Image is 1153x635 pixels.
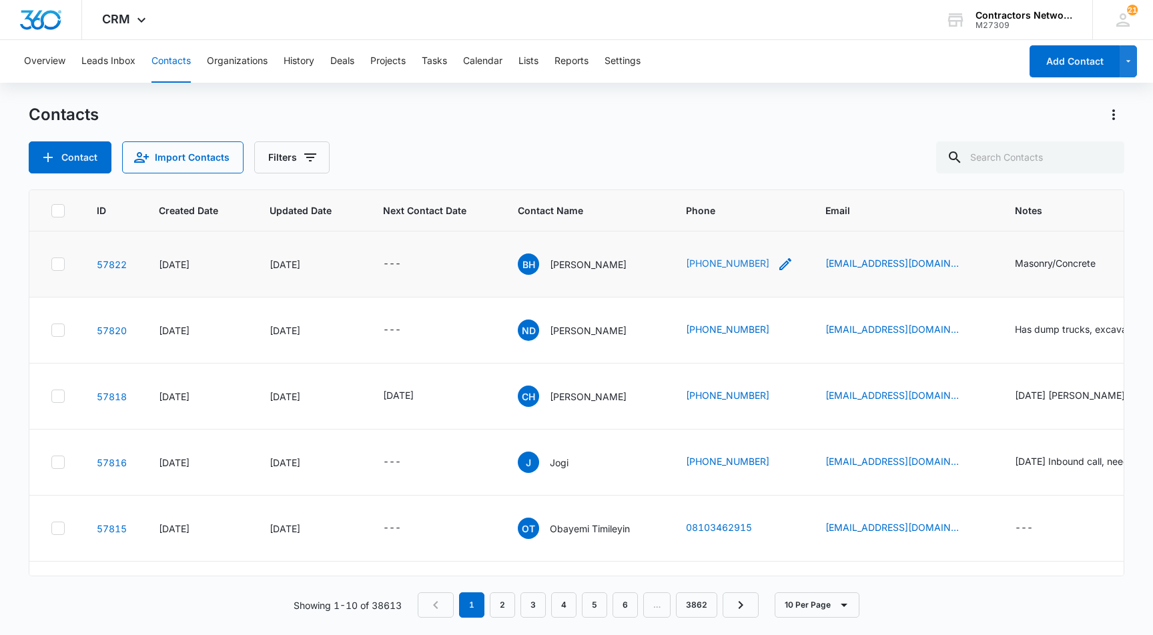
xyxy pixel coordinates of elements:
div: Phone - (630) 687-0702 - Select to Edit Field [686,454,793,470]
span: J [518,452,539,473]
div: [DATE] [270,522,351,536]
button: History [284,40,314,83]
div: account name [976,10,1073,21]
div: --- [383,520,401,536]
a: [EMAIL_ADDRESS][DOMAIN_NAME] [825,388,959,402]
span: Contact Name [518,203,635,217]
div: --- [383,322,401,338]
a: [PHONE_NUMBER] [686,256,769,270]
button: Deals [330,40,354,83]
a: [PHONE_NUMBER] [686,322,769,336]
a: Page 3862 [676,592,717,618]
div: [DATE] [270,456,351,470]
button: Overview [24,40,65,83]
div: [DATE] [159,257,238,271]
div: Email - bnhworks@gmail.com - Select to Edit Field [825,256,983,272]
span: Phone [686,203,774,217]
button: Organizations [207,40,268,83]
div: Masonry/Concrete [1015,256,1096,270]
div: Next Contact Date - - Select to Edit Field [383,256,425,272]
div: [DATE] [159,324,238,338]
div: [DATE] [159,456,238,470]
h1: Contacts [29,105,99,125]
button: Add Contact [29,141,111,173]
div: Email - jogimakhija@gmail.com - Select to Edit Field [825,454,983,470]
p: Showing 1-10 of 38613 [294,598,402,612]
div: Contact Name - Obayemi Timileyin - Select to Edit Field [518,518,654,539]
div: Email - probinrolloffsolutions@gmail.com - Select to Edit Field [825,322,983,338]
span: Email [825,203,964,217]
div: Contact Name - Boris Hernandez - Select to Edit Field [518,253,651,275]
div: --- [1015,520,1033,536]
span: ND [518,320,539,341]
div: [DATE] [270,324,351,338]
div: Phone - (712) 320-0568 - Select to Edit Field [686,388,793,404]
span: BH [518,253,539,275]
button: 10 Per Page [775,592,859,618]
div: [DATE] Inbound call, needs to file a lien [STREET_ADDRESS], over $50K. Forms emailed. [1015,454,1148,468]
a: Page 5 [582,592,607,618]
a: Page 2 [490,592,515,618]
span: OT [518,518,539,539]
button: Add Contact [1030,45,1120,77]
span: Created Date [159,203,218,217]
div: Contact Name - Natasha Daughtery - Select to Edit Field [518,320,651,341]
a: Page 6 [613,592,638,618]
div: Phone - (618) 364-7867 - Select to Edit Field [686,322,793,338]
div: Notes - Masonry/Concrete - Select to Edit Field [1015,256,1120,272]
a: [PHONE_NUMBER] [686,454,769,468]
p: [PERSON_NAME] [550,390,627,404]
button: Lists [518,40,538,83]
div: [DATE] [270,257,351,271]
div: Notes - - Select to Edit Field [1015,520,1057,536]
div: Next Contact Date - - Select to Edit Field [383,454,425,470]
a: Navigate to contact details page for Boris Hernandez [97,259,127,270]
nav: Pagination [418,592,759,618]
span: 21 [1127,5,1138,15]
button: Filters [254,141,330,173]
span: Updated Date [270,203,332,217]
a: Page 3 [520,592,546,618]
div: Next Contact Date - 1759104000 - Select to Edit Field [383,388,438,404]
span: CRM [102,12,130,26]
button: Reports [554,40,589,83]
div: Next Contact Date - - Select to Edit Field [383,520,425,536]
a: [EMAIL_ADDRESS][DOMAIN_NAME] [825,520,959,534]
a: 08103462915 [686,520,752,534]
div: --- [383,256,401,272]
button: Tasks [422,40,447,83]
div: Email - agudamarvelous0@gmail.com - Select to Edit Field [825,520,983,536]
div: [DATE] [270,390,351,404]
p: [PERSON_NAME] [550,257,627,271]
a: Navigate to contact details page for Natasha Daughtery [97,325,127,336]
em: 1 [459,592,484,618]
div: [DATE] [159,390,238,404]
a: [PHONE_NUMBER] [686,388,769,402]
a: [EMAIL_ADDRESS][DOMAIN_NAME] [825,322,959,336]
div: [DATE] [159,522,238,536]
a: Navigate to contact details page for Jogi [97,457,127,468]
p: Jogi [550,456,568,470]
a: [EMAIL_ADDRESS][DOMAIN_NAME] [825,256,959,270]
button: Import Contacts [122,141,244,173]
div: notifications count [1127,5,1138,15]
a: Page 4 [551,592,576,618]
button: Leads Inbox [81,40,135,83]
div: Email - legacyclaims@outlook.com - Select to Edit Field [825,388,983,404]
div: Contact Name - Cody Hudspeth - Select to Edit Field [518,386,651,407]
a: Navigate to contact details page for Cody Hudspeth [97,391,127,402]
input: Search Contacts [936,141,1124,173]
div: account id [976,21,1073,30]
div: Phone - 08103462915 - Select to Edit Field [686,520,776,536]
a: [EMAIL_ADDRESS][DOMAIN_NAME] [825,454,959,468]
p: Obayemi Timileyin [550,522,630,536]
button: Projects [370,40,406,83]
div: --- [383,454,401,470]
button: Actions [1103,104,1124,125]
div: Contact Name - Jogi - Select to Edit Field [518,452,593,473]
a: Navigate to contact details page for Obayemi Timileyin [97,523,127,534]
button: Settings [605,40,641,83]
div: Has dump trucks, excavation, employees, wants to learn the roofing business. RU. Interested in th... [1015,322,1148,336]
button: Contacts [151,40,191,83]
div: [DATE] [383,388,414,402]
